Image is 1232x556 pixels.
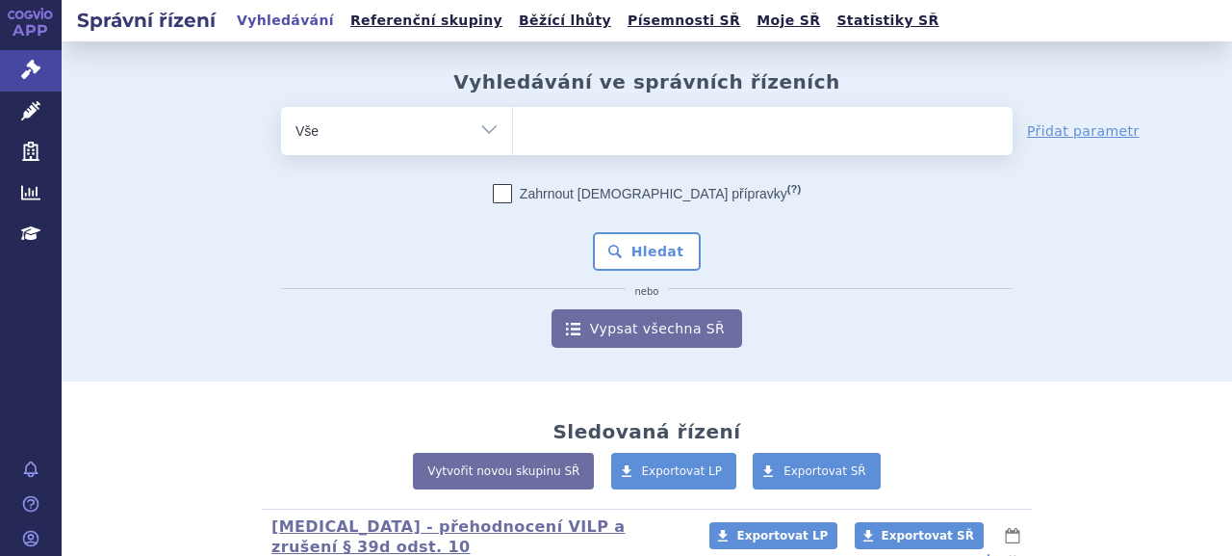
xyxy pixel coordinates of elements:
a: Moje SŘ [751,8,826,34]
a: [MEDICAL_DATA] - přehodnocení VILP a zrušení § 39d odst. 10 [271,517,626,556]
abbr: (?) [787,183,801,196]
a: Písemnosti SŘ [622,8,746,34]
a: Exportovat LP [611,453,737,490]
a: Vyhledávání [231,8,340,34]
a: Vypsat všechna SŘ [552,309,742,348]
a: Vytvořit novou skupinu SŘ [413,453,594,490]
a: Statistiky SŘ [831,8,944,34]
a: Exportovat LP [709,522,837,549]
a: Běžící lhůty [513,8,617,34]
button: Hledat [593,232,702,271]
a: Referenční skupiny [345,8,508,34]
h2: Sledovaná řízení [552,420,740,443]
a: Přidat parametr [1027,121,1140,141]
span: Exportovat SŘ [882,529,974,543]
i: nebo [626,286,669,298]
a: Exportovat SŘ [855,522,984,549]
h2: Správní řízení [62,7,231,34]
a: Exportovat SŘ [753,453,881,490]
button: lhůty [1003,524,1022,547]
span: Exportovat LP [736,529,828,543]
span: Exportovat SŘ [783,464,866,478]
label: Zahrnout [DEMOGRAPHIC_DATA] přípravky [493,184,801,203]
h2: Vyhledávání ve správních řízeních [453,70,840,93]
span: Exportovat LP [642,464,723,478]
